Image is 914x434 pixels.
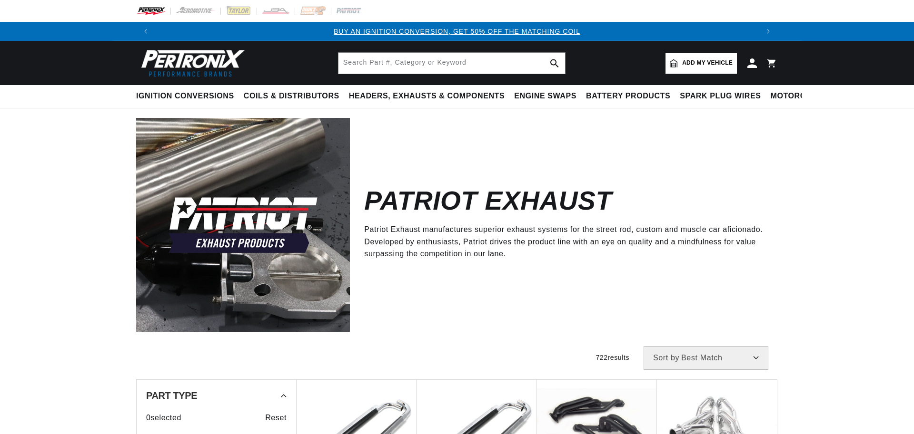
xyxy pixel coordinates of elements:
div: 1 of 3 [155,26,759,37]
a: BUY AN IGNITION CONVERSION, GET 50% OFF THE MATCHING COIL [334,28,580,35]
span: Battery Products [586,91,670,101]
span: Reset [265,412,287,424]
summary: Spark Plug Wires [675,85,765,107]
span: Spark Plug Wires [680,91,761,101]
summary: Motorcycle [766,85,832,107]
span: Coils & Distributors [244,91,339,101]
select: Sort by [644,346,768,370]
span: Ignition Conversions [136,91,234,101]
span: 722 results [596,354,629,361]
summary: Battery Products [581,85,675,107]
button: search button [544,53,565,74]
button: Translation missing: en.sections.announcements.next_announcement [759,22,778,41]
span: Motorcycle [771,91,827,101]
slideshow-component: Translation missing: en.sections.announcements.announcement_bar [112,22,802,41]
summary: Coils & Distributors [239,85,344,107]
a: Add my vehicle [666,53,737,74]
summary: Ignition Conversions [136,85,239,107]
img: Pertronix [136,47,246,79]
div: Announcement [155,26,759,37]
summary: Headers, Exhausts & Components [344,85,509,107]
img: Patriot Exhaust [136,118,350,331]
span: Engine Swaps [514,91,576,101]
p: Patriot Exhaust manufactures superior exhaust systems for the street rod, custom and muscle car a... [364,223,764,260]
span: Sort by [653,354,679,362]
input: Search Part #, Category or Keyword [338,53,565,74]
span: Headers, Exhausts & Components [349,91,505,101]
summary: Engine Swaps [509,85,581,107]
span: Part Type [146,391,197,400]
h2: Patriot Exhaust [364,190,612,212]
span: Add my vehicle [682,58,733,68]
button: Translation missing: en.sections.announcements.previous_announcement [136,22,155,41]
span: 0 selected [146,412,181,424]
